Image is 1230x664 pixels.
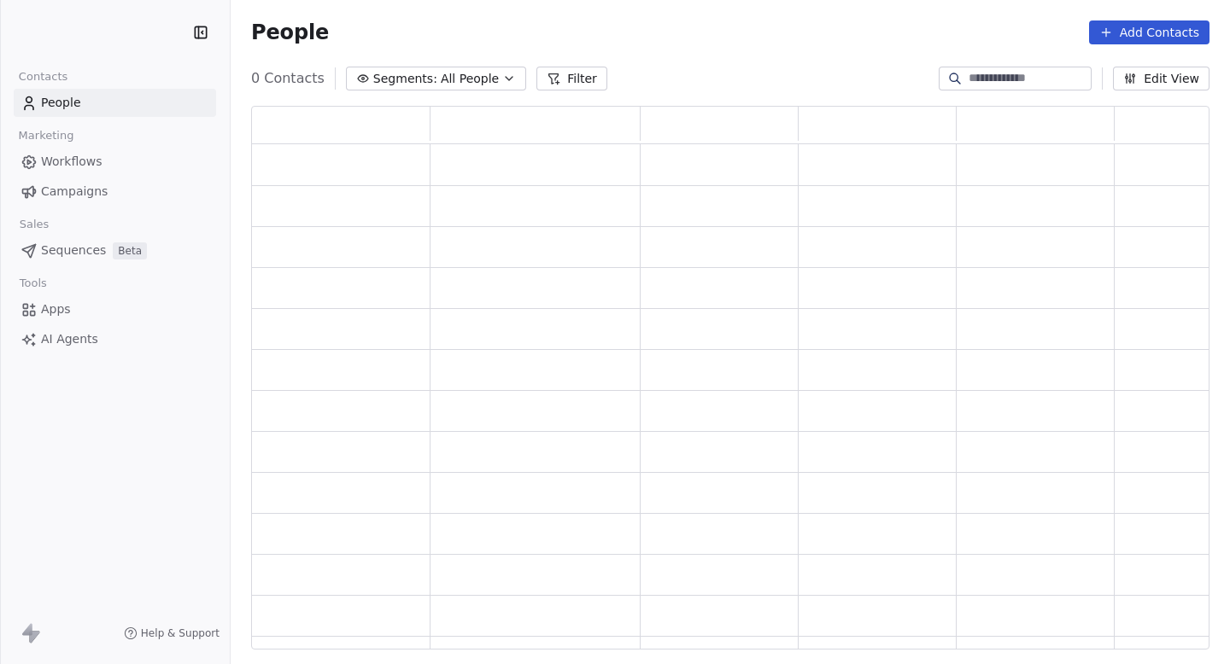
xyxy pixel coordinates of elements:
span: Apps [41,300,71,318]
span: Campaigns [41,183,108,201]
a: Workflows [14,148,216,176]
span: Contacts [11,64,75,90]
span: Segments: [373,70,437,88]
a: SequencesBeta [14,236,216,265]
button: Add Contacts [1089,20,1209,44]
a: Apps [14,295,216,323]
span: Sales [12,212,56,237]
span: Beta [113,242,147,259]
span: Marketing [11,123,81,149]
span: 0 Contacts [251,68,325,89]
span: People [251,20,329,45]
span: Sequences [41,242,106,259]
button: Edit View [1113,67,1209,90]
a: People [14,89,216,117]
a: Help & Support [124,626,220,640]
button: Filter [536,67,607,90]
span: People [41,94,81,112]
span: Help & Support [141,626,220,640]
a: Campaigns [14,178,216,206]
span: All People [441,70,499,88]
a: AI Agents [14,325,216,353]
span: AI Agents [41,330,98,348]
span: Workflows [41,153,102,171]
span: Tools [12,271,54,296]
